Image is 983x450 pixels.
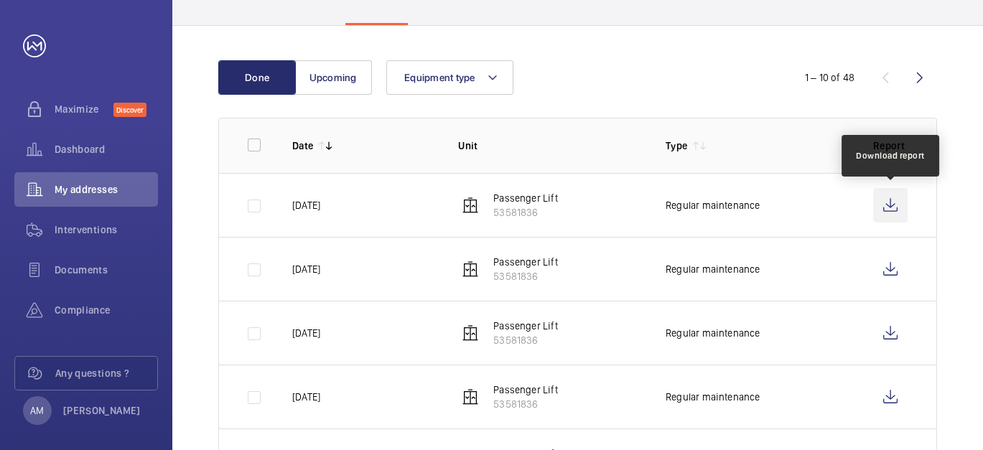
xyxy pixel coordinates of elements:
[462,197,479,214] img: elevator.svg
[493,269,558,283] p: 53581836
[55,222,158,237] span: Interventions
[294,60,372,95] button: Upcoming
[493,255,558,269] p: Passenger Lift
[218,60,296,95] button: Done
[113,103,146,117] span: Discover
[404,72,475,83] span: Equipment type
[493,333,558,347] p: 53581836
[493,205,558,220] p: 53581836
[458,139,643,153] p: Unit
[55,182,158,197] span: My addresses
[55,303,158,317] span: Compliance
[292,139,313,153] p: Date
[292,198,320,212] p: [DATE]
[386,60,513,95] button: Equipment type
[856,149,925,162] div: Download report
[462,388,479,406] img: elevator.svg
[666,198,760,212] p: Regular maintenance
[462,261,479,278] img: elevator.svg
[292,390,320,404] p: [DATE]
[55,102,113,116] span: Maximize
[493,319,558,333] p: Passenger Lift
[55,366,157,380] span: Any questions ?
[666,139,687,153] p: Type
[55,263,158,277] span: Documents
[493,191,558,205] p: Passenger Lift
[292,262,320,276] p: [DATE]
[63,403,141,418] p: [PERSON_NAME]
[30,403,44,418] p: AM
[666,326,760,340] p: Regular maintenance
[462,324,479,342] img: elevator.svg
[805,70,854,85] div: 1 – 10 of 48
[55,142,158,156] span: Dashboard
[493,397,558,411] p: 53581836
[493,383,558,397] p: Passenger Lift
[292,326,320,340] p: [DATE]
[666,262,760,276] p: Regular maintenance
[666,390,760,404] p: Regular maintenance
